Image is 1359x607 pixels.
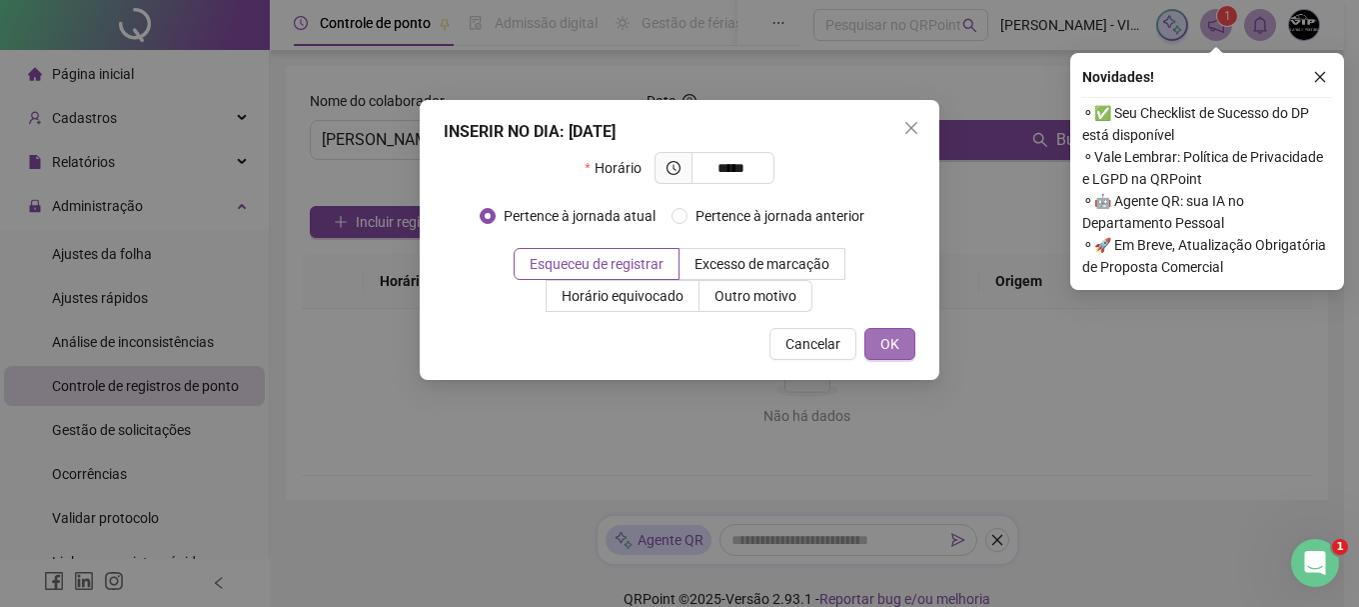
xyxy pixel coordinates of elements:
[1291,539,1339,587] iframe: Intercom live chat
[687,205,872,227] span: Pertence à jornada anterior
[667,161,680,175] span: clock-circle
[1082,234,1332,278] span: ⚬ 🚀 Em Breve, Atualização Obrigatória de Proposta Comercial
[496,205,664,227] span: Pertence à jornada atual
[562,288,683,304] span: Horário equivocado
[903,120,919,136] span: close
[585,152,654,184] label: Horário
[880,333,899,355] span: OK
[1082,146,1332,190] span: ⚬ Vale Lembrar: Política de Privacidade e LGPD na QRPoint
[714,288,796,304] span: Outro motivo
[1082,66,1154,88] span: Novidades !
[895,112,927,144] button: Close
[530,256,664,272] span: Esqueceu de registrar
[769,328,856,360] button: Cancelar
[1082,102,1332,146] span: ⚬ ✅ Seu Checklist de Sucesso do DP está disponível
[864,328,915,360] button: OK
[1082,190,1332,234] span: ⚬ 🤖 Agente QR: sua IA no Departamento Pessoal
[1332,539,1348,555] span: 1
[444,120,915,144] div: INSERIR NO DIA : [DATE]
[1313,70,1327,84] span: close
[785,333,840,355] span: Cancelar
[694,256,829,272] span: Excesso de marcação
